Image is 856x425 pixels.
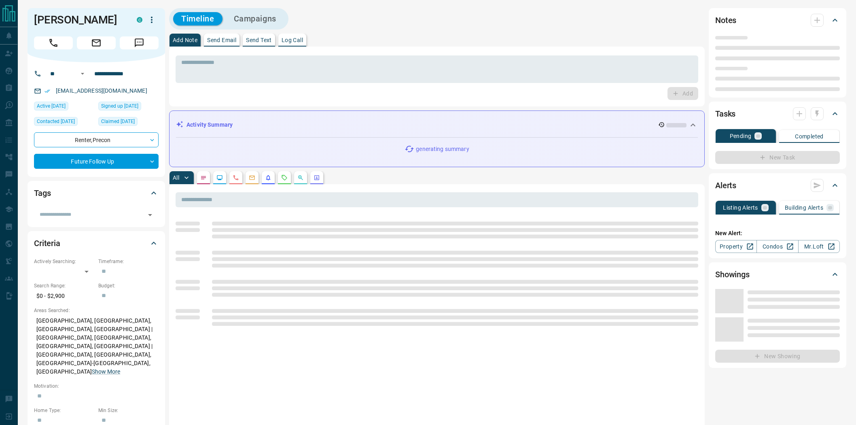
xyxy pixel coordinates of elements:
[173,37,197,43] p: Add Note
[120,36,159,49] span: Message
[715,104,840,123] div: Tasks
[756,240,798,253] a: Condos
[34,382,159,390] p: Motivation:
[56,87,147,94] a: [EMAIL_ADDRESS][DOMAIN_NAME]
[44,88,50,94] svg: Email Verified
[37,117,75,125] span: Contacted [DATE]
[281,174,288,181] svg: Requests
[98,258,159,265] p: Timeframe:
[795,134,824,139] p: Completed
[34,258,94,265] p: Actively Searching:
[173,12,222,25] button: Timeline
[715,14,736,27] h2: Notes
[715,265,840,284] div: Showings
[715,240,757,253] a: Property
[730,133,752,139] p: Pending
[176,117,698,132] div: Activity Summary
[173,175,179,181] p: All
[34,117,94,128] div: Tue Aug 12 2025
[715,179,736,192] h2: Alerts
[92,368,120,376] button: Show More
[715,11,840,30] div: Notes
[216,174,223,181] svg: Lead Browsing Activity
[34,234,159,253] div: Criteria
[297,174,304,181] svg: Opportunities
[723,205,758,210] p: Listing Alerts
[98,117,159,128] div: Sat Mar 15 2025
[37,102,66,110] span: Active [DATE]
[34,289,94,303] p: $0 - $2,900
[101,102,138,110] span: Signed up [DATE]
[200,174,207,181] svg: Notes
[715,176,840,195] div: Alerts
[282,37,303,43] p: Log Call
[34,132,159,147] div: Renter , Precon
[34,154,159,169] div: Future Follow Up
[715,268,750,281] h2: Showings
[233,174,239,181] svg: Calls
[98,282,159,289] p: Budget:
[34,237,60,250] h2: Criteria
[186,121,233,129] p: Activity Summary
[137,17,142,23] div: condos.ca
[98,407,159,414] p: Min Size:
[265,174,271,181] svg: Listing Alerts
[144,209,156,221] button: Open
[246,37,272,43] p: Send Text
[34,102,94,113] div: Tue Aug 12 2025
[314,174,320,181] svg: Agent Actions
[34,314,159,378] p: [GEOGRAPHIC_DATA], [GEOGRAPHIC_DATA], [GEOGRAPHIC_DATA], [GEOGRAPHIC_DATA] | [GEOGRAPHIC_DATA], [...
[249,174,255,181] svg: Emails
[77,36,116,49] span: Email
[34,36,73,49] span: Call
[34,407,94,414] p: Home Type:
[226,12,284,25] button: Campaigns
[34,183,159,203] div: Tags
[416,145,469,153] p: generating summary
[101,117,135,125] span: Claimed [DATE]
[207,37,236,43] p: Send Email
[785,205,823,210] p: Building Alerts
[34,307,159,314] p: Areas Searched:
[98,102,159,113] div: Sun Nov 13 2022
[715,229,840,238] p: New Alert:
[34,282,94,289] p: Search Range:
[34,187,51,200] h2: Tags
[715,107,735,120] h2: Tasks
[34,13,125,26] h1: [PERSON_NAME]
[798,240,840,253] a: Mr.Loft
[78,69,87,79] button: Open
